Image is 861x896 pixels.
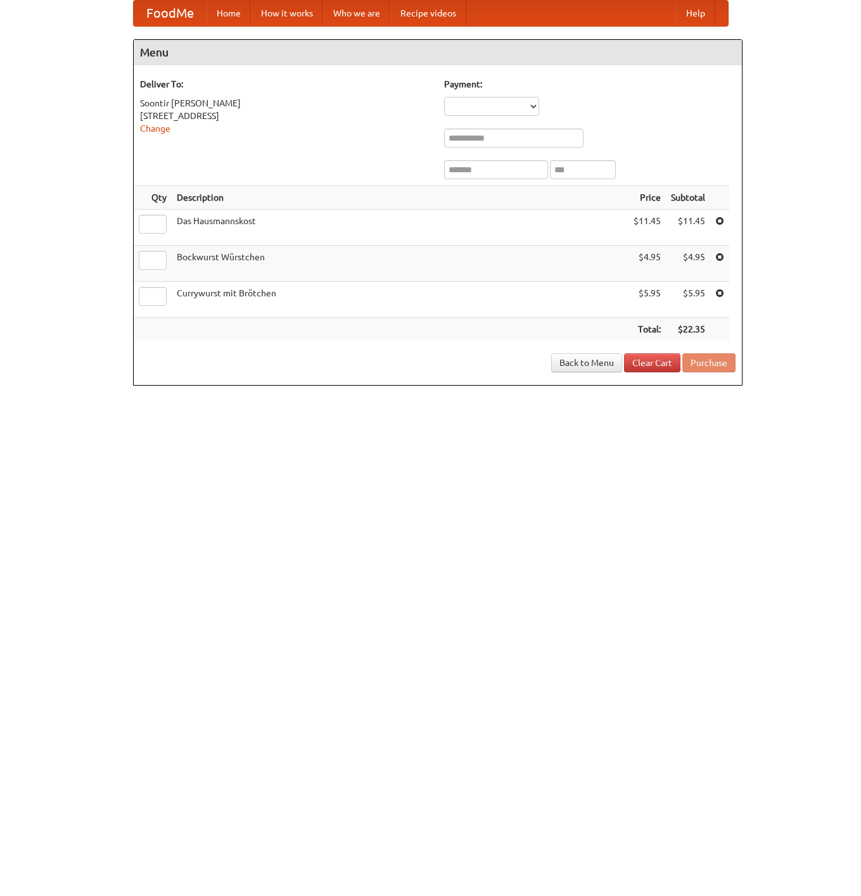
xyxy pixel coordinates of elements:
[444,78,736,91] h5: Payment:
[172,246,628,282] td: Bockwurst Würstchen
[676,1,715,26] a: Help
[140,123,170,134] a: Change
[134,40,742,65] h4: Menu
[140,97,431,110] div: Soontir [PERSON_NAME]
[628,282,666,318] td: $5.95
[666,186,710,210] th: Subtotal
[251,1,323,26] a: How it works
[551,353,622,372] a: Back to Menu
[628,186,666,210] th: Price
[666,246,710,282] td: $4.95
[390,1,466,26] a: Recipe videos
[140,110,431,122] div: [STREET_ADDRESS]
[172,210,628,246] td: Das Hausmannskost
[682,353,736,372] button: Purchase
[628,246,666,282] td: $4.95
[666,210,710,246] td: $11.45
[134,186,172,210] th: Qty
[624,353,680,372] a: Clear Cart
[134,1,207,26] a: FoodMe
[172,186,628,210] th: Description
[323,1,390,26] a: Who we are
[666,318,710,341] th: $22.35
[628,318,666,341] th: Total:
[207,1,251,26] a: Home
[666,282,710,318] td: $5.95
[628,210,666,246] td: $11.45
[140,78,431,91] h5: Deliver To:
[172,282,628,318] td: Currywurst mit Brötchen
